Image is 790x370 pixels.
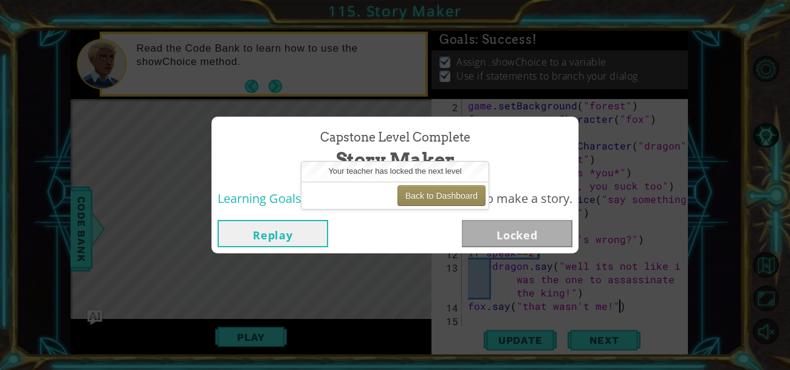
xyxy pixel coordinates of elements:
[328,166,461,176] span: Your teacher has locked the next level
[336,146,455,173] span: Story Maker
[462,220,572,247] button: Locked
[218,190,304,207] span: Learning Goals:
[397,185,486,206] button: Back to Dashboard
[218,220,328,247] button: Replay
[320,129,470,146] span: Capstone Level Complete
